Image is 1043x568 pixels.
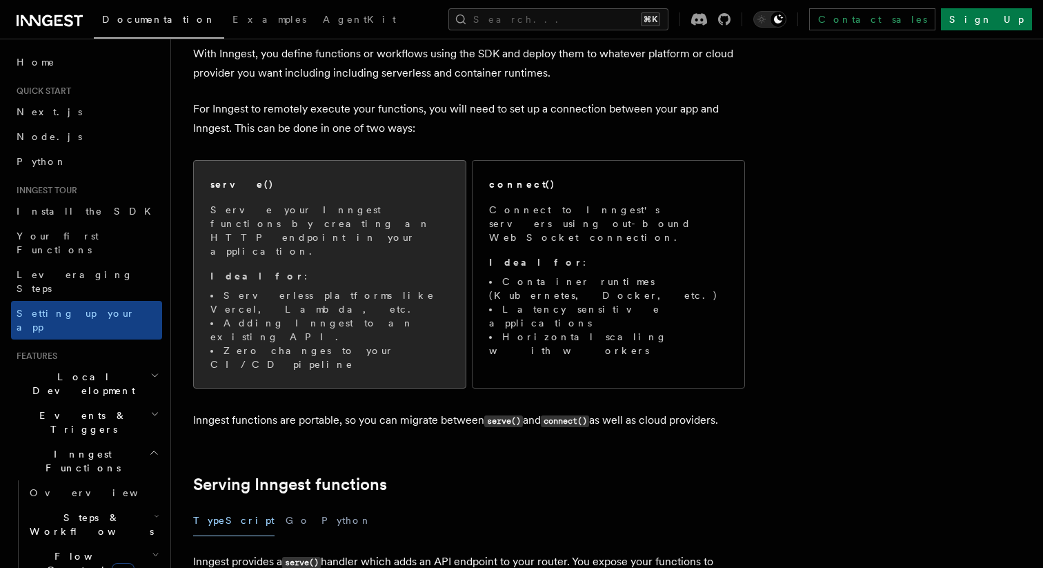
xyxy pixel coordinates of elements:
button: Toggle dark mode [753,11,786,28]
a: Setting up your app [11,301,162,340]
span: Steps & Workflows [24,511,154,538]
span: Events & Triggers [11,409,150,436]
span: Setting up your app [17,308,135,333]
code: connect() [541,415,589,427]
span: Overview [30,487,172,498]
span: Home [17,55,55,69]
a: Node.js [11,124,162,149]
a: Install the SDK [11,199,162,224]
span: Examples [232,14,306,25]
p: For Inngest to remotely execute your functions, you will need to set up a connection between your... [193,99,745,138]
a: Your first Functions [11,224,162,262]
span: Features [11,351,57,362]
a: Contact sales [809,8,935,30]
strong: Ideal for [210,271,304,282]
h2: connect() [489,177,555,191]
button: Events & Triggers [11,403,162,442]
a: Examples [224,4,315,37]
li: Container runtimes (Kubernetes, Docker, etc.) [489,275,728,302]
p: : [489,255,728,269]
p: Connect to Inngest's servers using out-bound WebSocket connection. [489,203,728,244]
a: Leveraging Steps [11,262,162,301]
li: Serverless platforms like Vercel, Lambda, etc. [210,288,449,316]
kbd: ⌘K [641,12,660,26]
span: Local Development [11,370,150,398]
span: Leveraging Steps [17,269,133,294]
a: Sign Up [941,8,1032,30]
a: serve()Serve your Inngest functions by creating an HTTP endpoint in your application.Ideal for:Se... [193,160,466,389]
a: Documentation [94,4,224,39]
p: Serve your Inngest functions by creating an HTTP endpoint in your application. [210,203,449,258]
p: : [210,269,449,283]
code: serve() [484,415,523,427]
span: Inngest Functions [11,447,149,475]
h2: serve() [210,177,274,191]
a: Serving Inngest functions [193,475,387,494]
span: Node.js [17,131,82,142]
button: Steps & Workflows [24,505,162,544]
button: Python [321,505,372,536]
button: TypeScript [193,505,275,536]
li: Horizontal scaling with workers [489,330,728,358]
span: Next.js [17,106,82,117]
a: AgentKit [315,4,404,37]
a: Overview [24,480,162,505]
li: Adding Inngest to an existing API. [210,316,449,344]
span: AgentKit [323,14,396,25]
a: connect()Connect to Inngest's servers using out-bound WebSocket connection.Ideal for:Container ru... [472,160,745,389]
a: Home [11,50,162,75]
span: Python [17,156,67,167]
span: Your first Functions [17,231,99,255]
a: Next.js [11,99,162,124]
a: Python [11,149,162,174]
p: Inngest functions are portable, so you can migrate between and as well as cloud providers. [193,411,745,431]
button: Go [286,505,310,536]
li: Latency sensitive applications [489,302,728,330]
p: With Inngest, you define functions or workflows using the SDK and deploy them to whatever platfor... [193,44,745,83]
button: Inngest Functions [11,442,162,480]
strong: Ideal for [489,257,583,268]
span: Quick start [11,86,71,97]
span: Documentation [102,14,216,25]
span: Install the SDK [17,206,159,217]
button: Local Development [11,364,162,403]
button: Search...⌘K [448,8,668,30]
span: Inngest tour [11,185,77,196]
li: Zero changes to your CI/CD pipeline [210,344,449,371]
